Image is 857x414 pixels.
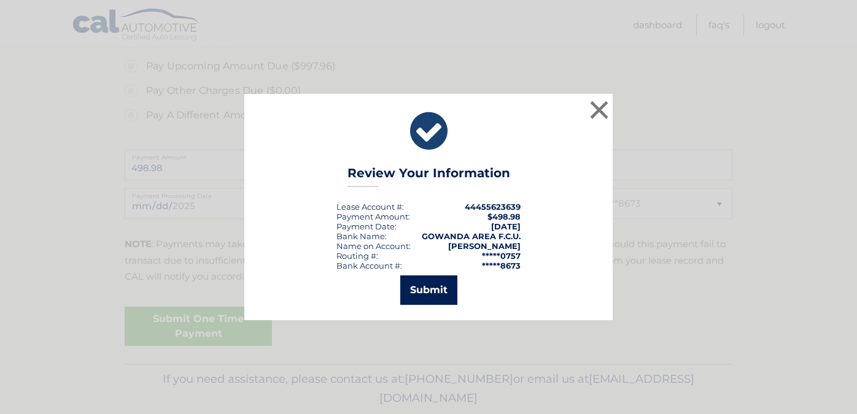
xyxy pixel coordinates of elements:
[336,221,395,231] span: Payment Date
[587,98,611,122] button: ×
[336,251,378,261] div: Routing #:
[336,221,397,231] div: :
[336,241,411,251] div: Name on Account:
[491,221,521,231] span: [DATE]
[400,275,457,305] button: Submit
[336,231,387,241] div: Bank Name:
[336,212,410,221] div: Payment Amount:
[422,231,521,241] strong: GOWANDA AREA F.C.U.
[347,166,510,187] h3: Review Your Information
[448,241,521,251] strong: [PERSON_NAME]
[487,212,521,221] span: $498.98
[465,202,521,212] strong: 44455623639
[336,261,402,270] div: Bank Account #:
[336,202,404,212] div: Lease Account #:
